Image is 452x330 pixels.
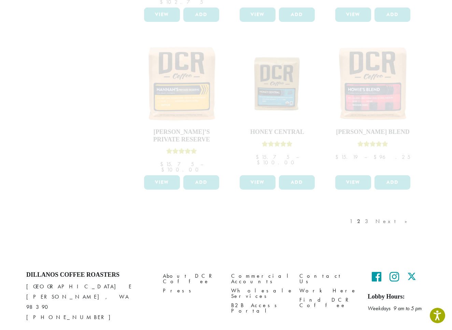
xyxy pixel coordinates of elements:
a: Press [163,286,221,295]
h5: Lobby Hours: [368,293,426,301]
a: Wholesale Services [231,286,289,301]
a: Commercial Accounts [231,271,289,286]
em: Weekdays 9 am to 5 pm [368,305,422,312]
a: About DCR Coffee [163,271,221,286]
a: Contact Us [299,271,357,286]
a: Work Here [299,286,357,295]
a: Find DCR Coffee [299,295,357,310]
h4: Dillanos Coffee Roasters [26,271,153,279]
a: B2B Access Portal [231,301,289,316]
p: [GEOGRAPHIC_DATA] E [PERSON_NAME], WA 98390 [PHONE_NUMBER] [26,281,153,322]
